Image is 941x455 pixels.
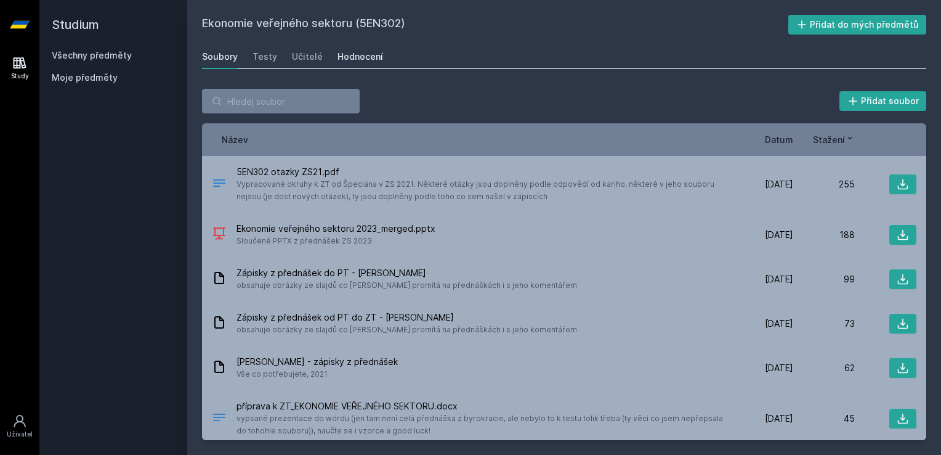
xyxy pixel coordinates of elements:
[236,235,435,247] span: Sloučené PPTX z přednášek ZS 2023
[236,368,398,380] span: Vše co potřebujete, 2021
[202,15,788,35] h2: Ekonomie veřejného sektoru (5EN302)
[236,166,727,178] span: 5EN302 otazky ZS21.pdf
[236,279,577,292] span: obsahuje obrázky ze slajdů co [PERSON_NAME] promítá na přednáškách i s jeho komentářem
[236,267,577,279] span: Zápisky z přednášek do PT - [PERSON_NAME]
[202,89,360,113] input: Hledej soubor
[236,324,577,336] span: obsahuje obrázky ze slajdů co [PERSON_NAME] promítá na přednáškách i s jeho komentářem
[236,412,727,437] span: vypsané prezentace do wordu (jen tam není celá přednáška z byrokracie, ale nebylo to k testu toli...
[765,229,793,241] span: [DATE]
[839,91,927,111] button: Přidat soubor
[11,72,29,81] div: Study
[222,133,248,146] button: Název
[765,273,793,285] span: [DATE]
[793,229,855,241] div: 188
[793,178,855,191] div: 255
[292,51,323,63] div: Učitelé
[793,273,855,285] div: 99
[337,51,383,63] div: Hodnocení
[793,412,855,425] div: 45
[788,15,927,35] button: Přidat do mých předmětů
[252,51,277,63] div: Testy
[236,178,727,203] span: Vypracované okruhy k ZT od Špeciána v ZS 2021. Některé otázky jsou doplněny podle odpovědí od kar...
[765,133,793,146] button: Datum
[765,318,793,330] span: [DATE]
[765,412,793,425] span: [DATE]
[202,51,238,63] div: Soubory
[337,44,383,69] a: Hodnocení
[236,356,398,368] span: [PERSON_NAME] - zápisky z přednášek
[236,223,435,235] span: Ekonomie veřejného sektoru 2023_merged.pptx
[2,408,37,445] a: Uživatel
[765,178,793,191] span: [DATE]
[212,410,227,428] div: DOCX
[236,400,727,412] span: příprava k ZT_EKONOMIE VEŘEJNÉHO SEKTORU.docx
[202,44,238,69] a: Soubory
[236,311,577,324] span: Zápisky z přednášek od PT do ZT - [PERSON_NAME]
[793,318,855,330] div: 73
[813,133,855,146] button: Stažení
[7,430,33,439] div: Uživatel
[52,50,132,60] a: Všechny předměty
[212,226,227,244] div: PPTX
[212,176,227,194] div: PDF
[793,362,855,374] div: 62
[813,133,845,146] span: Stažení
[252,44,277,69] a: Testy
[765,362,793,374] span: [DATE]
[52,72,118,84] span: Moje předměty
[292,44,323,69] a: Učitelé
[2,49,37,87] a: Study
